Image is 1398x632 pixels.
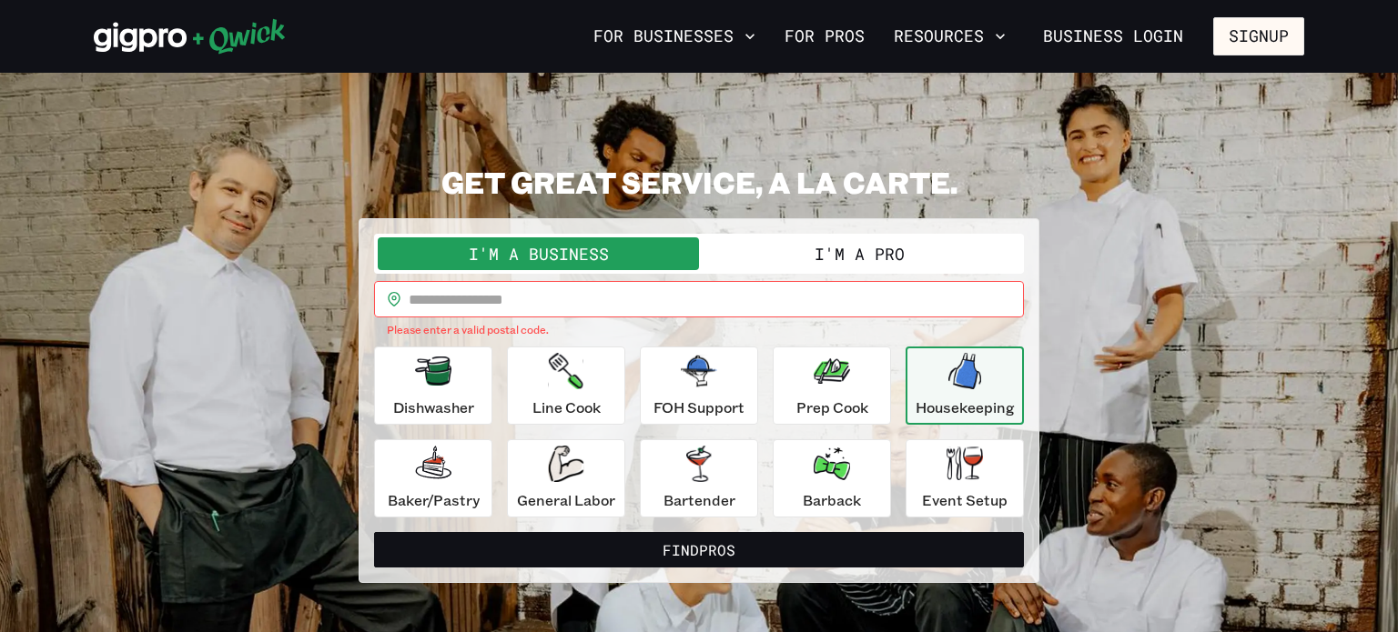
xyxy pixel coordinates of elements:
p: General Labor [517,489,615,511]
button: FOH Support [640,346,758,425]
p: Prep Cook [796,396,868,418]
a: For Pros [777,21,872,52]
p: Dishwasher [393,396,474,418]
p: FOH Support [653,396,745,418]
button: Barback [773,439,891,517]
a: Business Login [1028,17,1199,55]
button: For Businesses [586,21,763,52]
button: Dishwasher [374,346,492,425]
button: Resources [886,21,1013,52]
p: Baker/Pastry [388,489,480,511]
button: Line Cook [507,346,625,425]
button: Housekeeping [906,346,1024,425]
button: FindPros [374,532,1024,568]
button: Event Setup [906,439,1024,517]
button: I'm a Business [378,237,699,270]
button: I'm a Pro [699,237,1020,270]
p: Line Cook [532,396,601,418]
button: Bartender [640,439,758,517]
p: Housekeeping [916,396,1015,418]
button: General Labor [507,439,625,517]
p: Bartender [664,489,735,511]
p: Barback [803,489,861,511]
p: Event Setup [922,489,1008,511]
button: Baker/Pastry [374,439,492,517]
p: Please enter a valid postal code. [387,321,1011,339]
button: Signup [1213,17,1304,55]
button: Prep Cook [773,346,891,425]
h2: GET GREAT SERVICE, A LA CARTE. [359,164,1039,200]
